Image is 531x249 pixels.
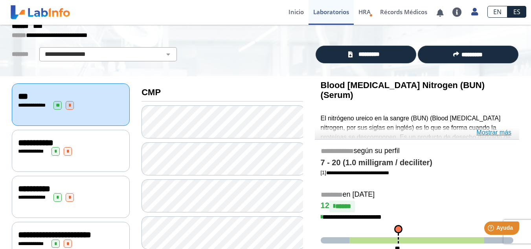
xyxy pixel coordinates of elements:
[321,170,389,175] a: [1]
[321,80,485,100] b: Blood [MEDICAL_DATA] Nitrogen (BUN) (Serum)
[141,87,161,97] b: CMP
[358,8,371,16] span: HRA
[321,147,513,156] h5: según su perfil
[321,190,513,199] h5: en [DATE]
[476,128,511,137] a: Mostrar más
[321,158,513,168] h4: 7 - 20 (1.0 milligram / deciliter)
[321,201,513,212] h4: 12
[487,6,507,18] a: EN
[507,6,526,18] a: ES
[461,218,522,240] iframe: Help widget launcher
[321,114,513,189] p: El nitrógeno ureico en la sangre (BUN) (Blood [MEDICAL_DATA] nitrogen, por sus siglas en inglés) ...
